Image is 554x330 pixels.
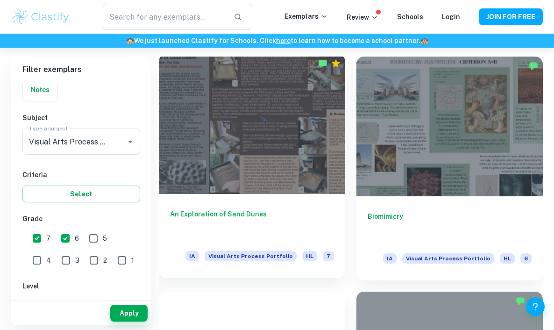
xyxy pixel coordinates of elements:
button: Notes [23,79,57,101]
h6: Grade [22,214,140,224]
span: 🏫 [420,37,428,44]
span: HL [302,251,317,261]
span: 6 [75,233,79,244]
span: 7 [46,233,50,244]
div: Premium [331,59,341,68]
img: Marked [318,59,327,68]
span: 7 [323,251,334,261]
h6: Subject [22,113,140,123]
a: BiomimicryIAVisual Arts Process PortfolioHL6 [356,57,543,280]
img: Marked [529,61,538,71]
span: 4 [46,255,51,265]
h6: Level [22,281,140,291]
span: 5 [103,233,107,244]
h6: An Exploration of Sand Dunes [170,209,334,240]
button: Select [22,186,140,202]
a: Login [442,13,460,21]
span: Visual Arts Process Portfolio [205,251,297,261]
p: Exemplars [284,11,328,22]
span: 3 [75,255,79,265]
button: Apply [110,305,148,322]
span: IA [383,253,397,264]
h6: Biomimicry [368,211,532,242]
h6: Criteria [22,170,140,180]
a: here [276,37,291,44]
p: Review [347,12,378,22]
span: 🏫 [126,37,134,44]
h6: We just launched Clastify for Schools. Click to learn how to become a school partner. [2,36,552,46]
button: Open [124,135,137,148]
h6: Filter exemplars [11,57,151,83]
img: Marked [516,296,525,306]
span: HL [500,253,515,264]
button: JOIN FOR FREE [479,8,543,25]
button: Help and Feedback [526,297,545,316]
input: Search for any exemplars... [103,4,227,30]
span: 6 [520,253,532,264]
span: Visual Arts Process Portfolio [402,253,494,264]
span: IA [185,251,199,261]
span: 2 [103,255,107,265]
label: Type a subject [29,124,68,132]
img: Clastify logo [11,7,71,26]
a: Schools [397,13,423,21]
span: 1 [131,255,134,265]
a: An Exploration of Sand DunesIAVisual Arts Process PortfolioHL7 [159,57,345,280]
div: Premium [529,296,538,306]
